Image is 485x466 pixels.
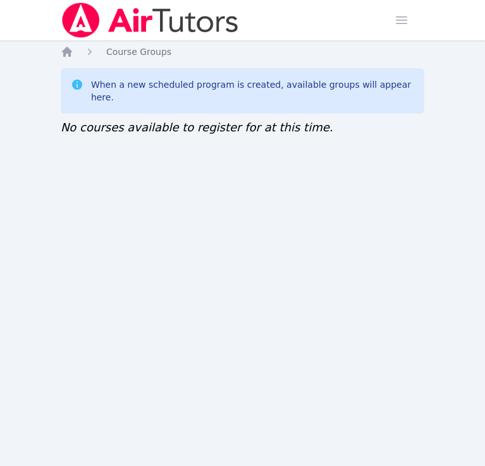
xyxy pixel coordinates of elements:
[61,121,333,134] span: No courses available to register for at this time.
[91,78,414,104] div: When a new scheduled program is created, available groups will appear here.
[61,45,424,58] nav: Breadcrumb
[106,47,171,57] span: Course Groups
[106,45,171,58] a: Course Groups
[61,3,240,38] img: Air Tutors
